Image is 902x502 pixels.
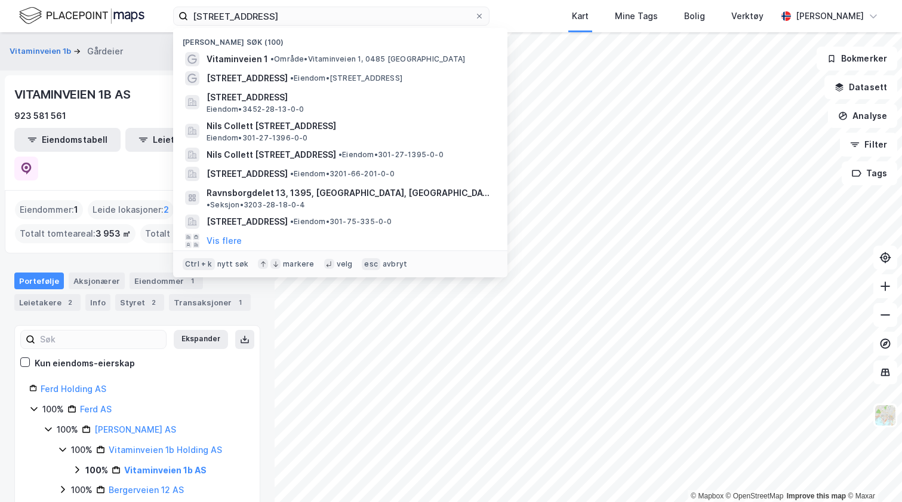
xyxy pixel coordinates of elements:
button: Datasett [824,75,897,99]
div: 100% [42,402,64,417]
span: Eiendom • [STREET_ADDRESS] [290,74,402,83]
span: Vitaminveien 1 [207,52,268,66]
button: Filter [840,133,897,157]
div: [PERSON_NAME] [796,9,864,23]
button: Vis flere [207,234,242,248]
span: Eiendom • 3452-28-13-0-0 [207,105,304,114]
a: Bergerveien 12 AS [109,485,184,495]
img: Z [874,404,897,427]
div: nytt søk [217,259,249,269]
div: Kontrollprogram for chat [842,445,902,502]
span: Eiendom • 301-75-335-0-0 [290,217,392,226]
div: Ctrl + k [183,258,215,270]
span: 3 953 ㎡ [96,226,131,241]
div: 2 [64,296,76,308]
span: Seksjon • 3203-28-18-0-4 [207,200,306,210]
a: Improve this map [787,492,846,500]
div: 2 [147,296,159,308]
div: Eiendommer : [15,200,83,219]
div: 100% [85,463,108,477]
span: [STREET_ADDRESS] [207,71,288,85]
div: 100% [57,423,78,437]
div: Kart [572,9,589,23]
div: Styret [115,294,164,311]
div: Verktøy [731,9,764,23]
div: 1 [186,275,198,287]
input: Søk [35,330,166,348]
input: Søk på adresse, matrikkel, gårdeiere, leietakere eller personer [188,7,475,25]
div: velg [337,259,353,269]
div: 100% [71,483,93,497]
div: Eiendommer [130,273,203,289]
button: Analyse [828,104,897,128]
span: • [270,54,274,63]
div: esc [362,258,380,270]
div: markere [283,259,314,269]
div: Portefølje [14,273,64,289]
a: Vitaminveien 1b AS [124,465,207,475]
span: Ravnsborgdelet 13, 1395, [GEOGRAPHIC_DATA], [GEOGRAPHIC_DATA] [207,186,493,200]
div: [PERSON_NAME] søk (100) [173,28,507,50]
iframe: Chat Widget [842,445,902,502]
div: Aksjonærer [69,273,125,289]
span: • [290,74,294,82]
div: Bolig [684,9,705,23]
div: Mine Tags [615,9,658,23]
a: Vitaminveien 1b Holding AS [109,445,222,455]
span: 1 [74,203,78,217]
button: Leietakertabell [125,128,232,152]
div: 1 [234,296,246,308]
span: • [290,169,294,178]
div: Leietakere [14,294,81,311]
div: Transaksjoner [169,294,251,311]
a: Mapbox [691,492,724,500]
img: logo.f888ab2527a4732fd821a326f86c7f29.svg [19,5,144,26]
button: Eiendomstabell [14,128,121,152]
a: Ferd AS [80,404,112,414]
span: Eiendom • 301-27-1395-0-0 [338,150,444,160]
div: Gårdeier [87,44,123,59]
div: Totalt byggareal : [140,224,237,243]
button: Vitaminveien 1b [10,45,73,57]
span: [STREET_ADDRESS] [207,215,288,229]
a: OpenStreetMap [726,492,784,500]
span: • [338,150,342,159]
span: [STREET_ADDRESS] [207,167,288,181]
span: Eiendom • 3201-66-201-0-0 [290,169,395,179]
div: Info [85,294,110,311]
a: [PERSON_NAME] AS [94,424,176,434]
button: Bokmerker [817,47,897,71]
span: Nils Collett [STREET_ADDRESS] [207,148,336,162]
button: Ekspander [174,330,228,349]
span: Nils Collett [STREET_ADDRESS] [207,119,493,133]
div: VITAMINVEIEN 1B AS [14,85,133,104]
div: Kun eiendoms-eierskap [35,356,135,371]
div: Totalt tomteareal : [15,224,136,243]
span: 2 [164,203,169,217]
button: Tags [842,161,897,185]
span: Område • Vitaminveien 1, 0485 [GEOGRAPHIC_DATA] [270,54,465,64]
a: Ferd Holding AS [41,384,106,394]
div: 100% [71,443,93,457]
div: Leide lokasjoner : [88,200,174,219]
div: 923 581 561 [14,109,66,123]
span: [STREET_ADDRESS] [207,90,493,105]
span: • [290,217,294,226]
span: Eiendom • 301-27-1396-0-0 [207,133,308,143]
div: avbryt [383,259,407,269]
span: • [207,200,210,209]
